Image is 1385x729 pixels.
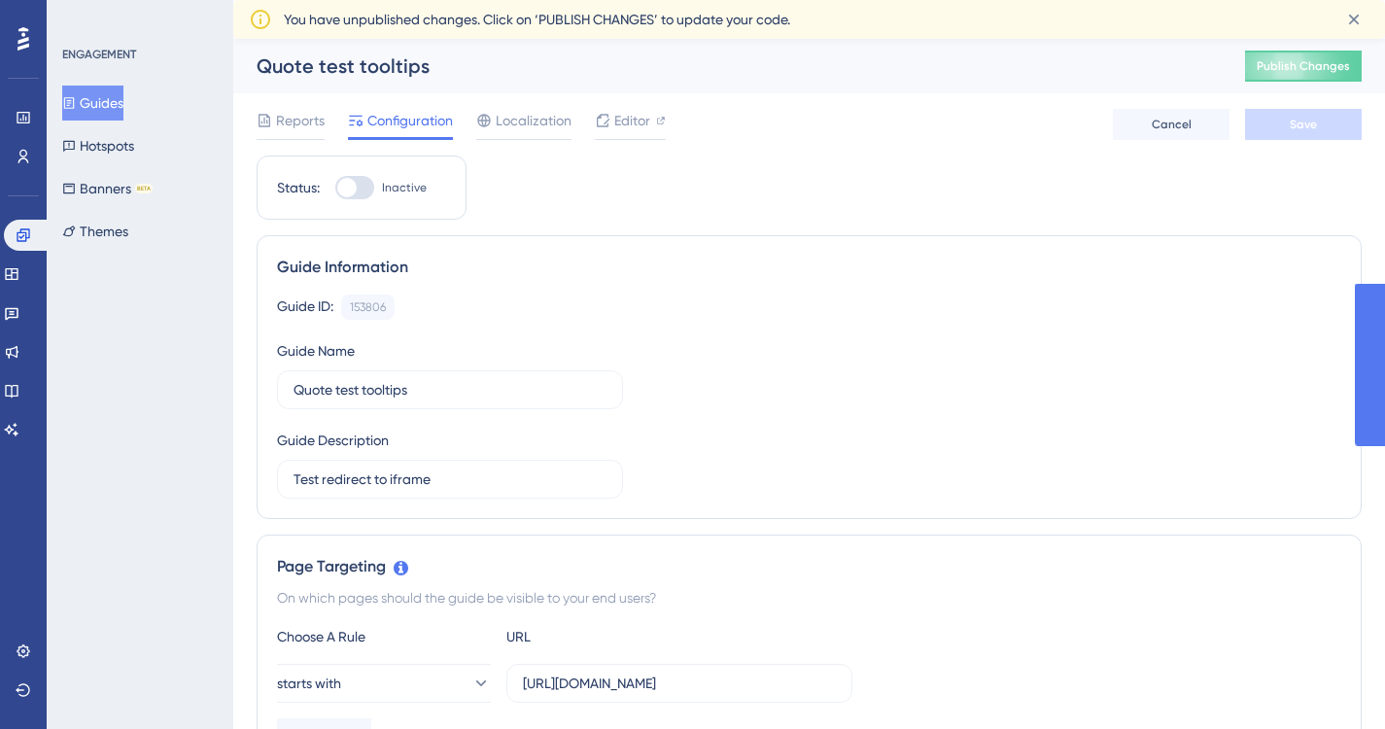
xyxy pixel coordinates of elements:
[1245,109,1362,140] button: Save
[276,109,325,132] span: Reports
[367,109,453,132] span: Configuration
[1245,51,1362,82] button: Publish Changes
[62,171,153,206] button: BannersBETA
[257,52,1196,80] div: Quote test tooltips
[277,586,1341,609] div: On which pages should the guide be visible to your end users?
[277,664,491,703] button: starts with
[62,47,136,62] div: ENGAGEMENT
[1113,109,1229,140] button: Cancel
[294,469,606,490] input: Type your Guide’s Description here
[277,256,1341,279] div: Guide Information
[1290,117,1317,132] span: Save
[62,86,123,121] button: Guides
[277,176,320,199] div: Status:
[62,128,134,163] button: Hotspots
[277,295,333,320] div: Guide ID:
[62,214,128,249] button: Themes
[277,429,389,452] div: Guide Description
[277,555,1341,578] div: Page Targeting
[506,625,720,648] div: URL
[277,672,341,695] span: starts with
[382,180,427,195] span: Inactive
[1303,652,1362,711] iframe: UserGuiding AI Assistant Launcher
[277,339,355,363] div: Guide Name
[1257,58,1350,74] span: Publish Changes
[294,379,606,400] input: Type your Guide’s Name here
[277,625,491,648] div: Choose A Rule
[1152,117,1192,132] span: Cancel
[135,184,153,193] div: BETA
[523,673,836,694] input: yourwebsite.com/path
[284,8,790,31] span: You have unpublished changes. Click on ‘PUBLISH CHANGES’ to update your code.
[614,109,650,132] span: Editor
[350,299,386,315] div: 153806
[496,109,571,132] span: Localization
